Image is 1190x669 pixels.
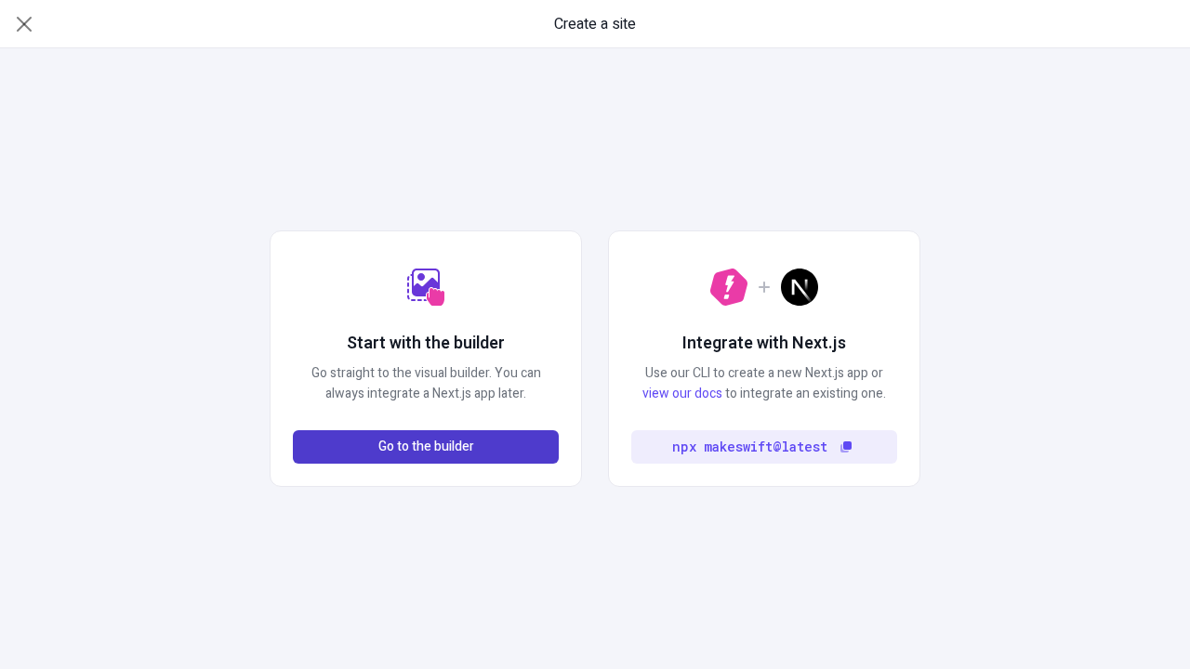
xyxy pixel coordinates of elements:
h2: Integrate with Next.js [682,332,846,356]
code: npx makeswift@latest [672,437,827,457]
span: Create a site [554,13,636,35]
button: Go to the builder [293,430,559,464]
p: Go straight to the visual builder. You can always integrate a Next.js app later. [293,363,559,404]
p: Use our CLI to create a new Next.js app or to integrate an existing one. [631,363,897,404]
span: Go to the builder [378,437,474,457]
h2: Start with the builder [347,332,505,356]
a: view our docs [642,384,722,403]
